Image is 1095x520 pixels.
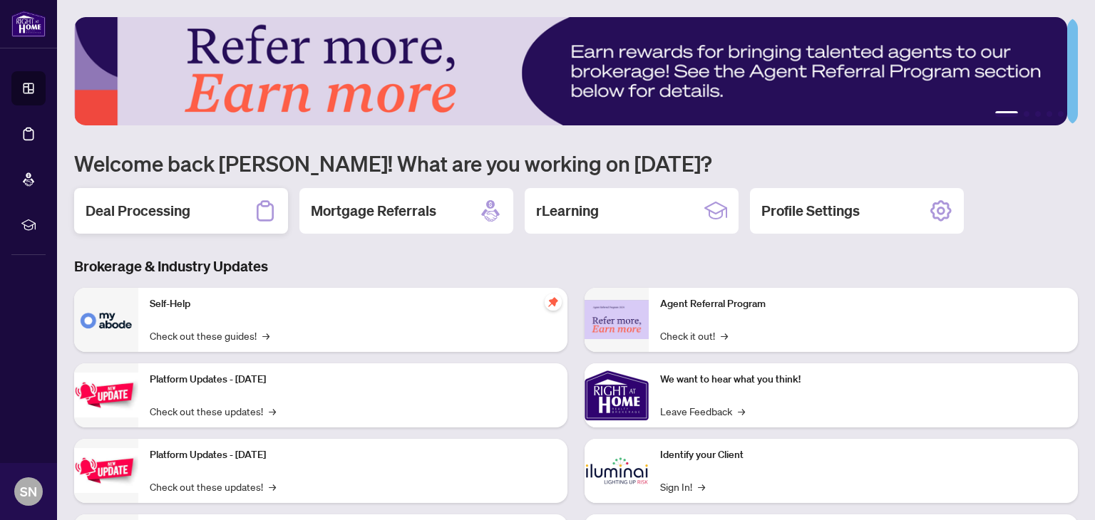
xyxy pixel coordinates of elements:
[995,111,1018,117] button: 1
[1035,111,1041,117] button: 3
[150,296,556,312] p: Self-Help
[536,201,599,221] h2: rLearning
[311,201,436,221] h2: Mortgage Referrals
[660,479,705,494] a: Sign In!→
[660,372,1066,388] p: We want to hear what you think!
[150,479,276,494] a: Check out these updates!→
[150,328,269,343] a: Check out these guides!→
[269,479,276,494] span: →
[585,363,649,427] img: We want to hear what you think!
[545,293,562,311] span: pushpin
[150,372,556,388] p: Platform Updates - [DATE]
[1024,111,1029,117] button: 2
[761,201,860,221] h2: Profile Settings
[74,17,1067,125] img: Slide 0
[20,482,37,501] span: SN
[698,479,705,494] span: →
[74,256,1078,276] h3: Brokerage & Industry Updates
[660,296,1066,312] p: Agent Referral Program
[721,328,728,343] span: →
[1047,111,1052,117] button: 4
[262,328,269,343] span: →
[585,300,649,339] img: Agent Referral Program
[660,447,1066,463] p: Identify your Client
[74,448,138,493] img: Platform Updates - July 8, 2025
[660,403,745,419] a: Leave Feedback→
[74,288,138,352] img: Self-Help
[150,403,276,419] a: Check out these updates!→
[74,150,1078,177] h1: Welcome back [PERSON_NAME]! What are you working on [DATE]?
[585,439,649,503] img: Identify your Client
[74,373,138,417] img: Platform Updates - July 21, 2025
[1038,470,1081,513] button: Open asap
[660,328,728,343] a: Check it out!→
[1058,111,1064,117] button: 5
[269,403,276,419] span: →
[86,201,190,221] h2: Deal Processing
[150,447,556,463] p: Platform Updates - [DATE]
[738,403,745,419] span: →
[11,11,46,37] img: logo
